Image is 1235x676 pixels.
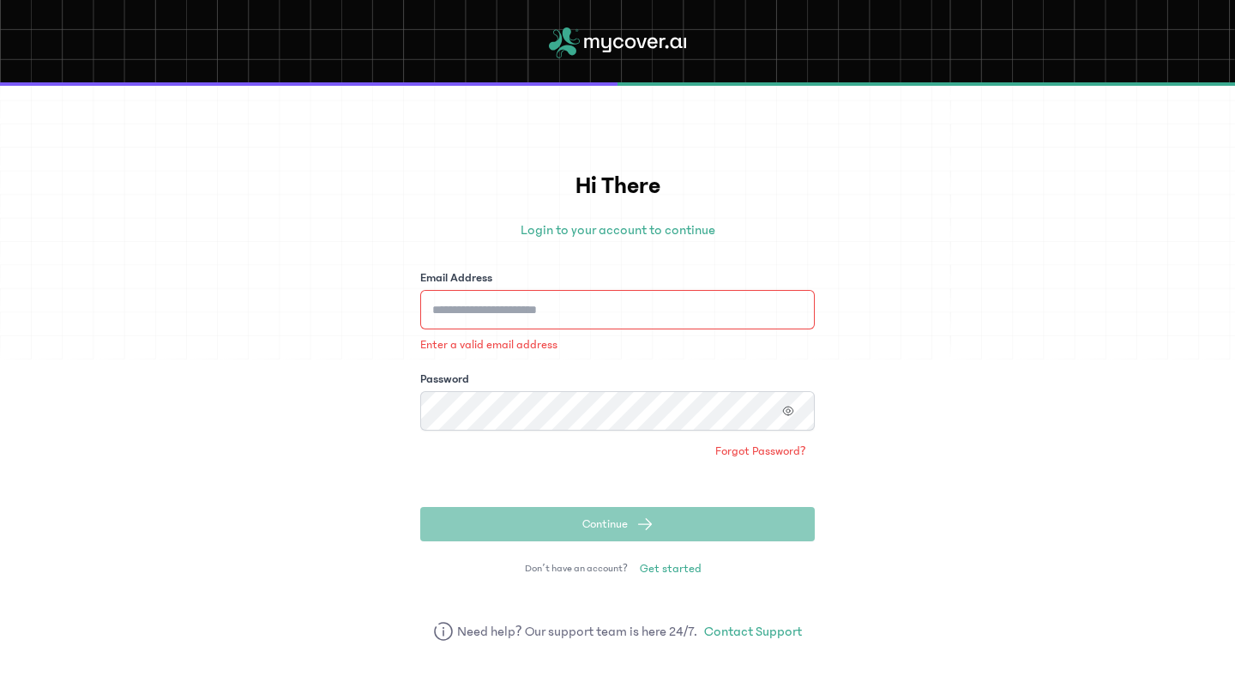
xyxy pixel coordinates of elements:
span: Forgot Password? [715,443,806,460]
p: Enter a valid email address [420,336,815,353]
button: Continue [420,507,815,541]
span: Get started [640,560,702,577]
span: Don’t have an account? [525,562,628,576]
h1: Hi There [420,168,815,204]
a: Get started [631,555,710,582]
span: Need help? Our support team is here 24/7. [457,621,698,642]
label: Email Address [420,269,492,287]
a: Forgot Password? [707,438,815,465]
span: Continue [582,516,628,533]
label: Password [420,371,469,388]
p: Login to your account to continue [420,220,815,240]
a: Contact Support [704,621,802,642]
